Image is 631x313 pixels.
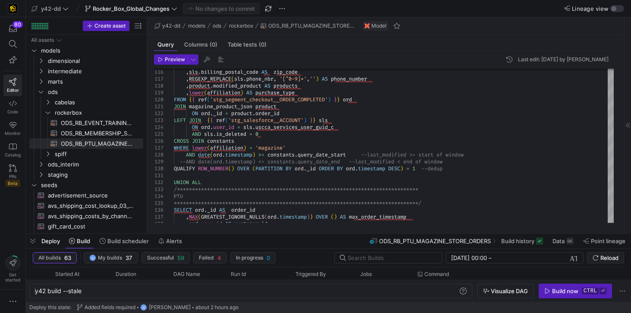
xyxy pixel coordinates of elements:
[65,234,94,248] button: Build
[249,144,252,151] span: =
[228,165,231,172] span: (
[184,42,217,47] span: Columns
[75,302,241,313] button: Added fields requiredJR[PERSON_NAME]about 2 hours ago
[518,56,609,63] div: Last edit: [DATE] by [PERSON_NAME]
[493,254,550,261] input: End datetime
[83,3,179,14] button: Rocker_Box_Global_Changes
[310,75,316,82] span: ''
[258,21,358,31] button: ODS_RB_PTU_MAGAZINE_STORE_ORDERS
[198,96,207,103] span: ref
[29,76,143,87] div: Press SPACE to select this row.
[89,254,96,261] div: JR
[579,234,629,248] button: Point lineage
[307,165,316,172] span: _id
[204,131,213,138] span: sls
[64,254,71,261] span: 63
[154,110,163,117] div: 122
[553,238,565,244] span: Data
[273,82,298,89] span: products
[246,89,252,96] span: AS
[154,158,163,165] div: 129
[29,149,143,159] div: Press SPACE to select this row.
[316,75,319,82] span: )
[210,124,213,131] span: .
[98,255,122,261] span: My builds
[549,234,578,248] button: Data9K
[154,234,186,248] button: Alerts
[29,87,143,97] div: Press SPACE to select this row.
[186,75,189,82] span: ,
[252,110,255,117] span: .
[331,213,334,220] span: (
[174,179,189,186] span: UNION
[334,213,337,220] span: )
[126,254,132,261] span: 37
[192,131,201,138] span: AND
[154,207,163,213] div: 136
[29,97,143,107] div: Press SPACE to select this row.
[177,254,184,261] span: 59
[9,4,17,13] img: https://storage.googleapis.com/y42-prod-data-exchange/images/uAsz27BndGEK0hZWDFeOjoxA7jCwgK9jE472...
[204,89,207,96] span: (
[186,89,189,96] span: ,
[154,193,163,200] div: 134
[319,165,334,172] span: ORDER
[264,213,267,220] span: (
[295,151,298,158] span: .
[33,252,77,263] button: All builds63
[9,174,16,179] span: PRs
[412,165,415,172] span: 1
[264,82,270,89] span: AS
[29,3,71,14] button: y42-dd
[154,200,163,207] div: 135
[255,131,258,138] span: 0
[41,180,142,190] span: seeds
[313,117,316,124] span: }
[267,151,295,158] span: constants
[29,128,143,138] a: ODS_RB_MEMBERSHIP_SALE​​​​​​​​​​
[174,193,183,200] span: PTU
[154,75,163,82] div: 117
[189,69,198,75] span: sls
[207,144,210,151] span: (
[268,23,355,29] span: ODS_RB_PTU_MAGAZINE_STORE_ORDERS
[174,138,189,144] span: CROSS
[198,151,210,158] span: date
[154,82,163,89] div: 118
[210,82,213,89] span: .
[331,75,367,82] span: phone_number
[192,179,201,186] span: ALL
[3,139,22,161] a: Catalog
[207,117,210,124] span: {
[237,124,240,131] span: =
[199,255,214,261] span: Failed
[491,288,528,294] span: Visualize DAG
[231,75,234,82] span: (
[316,213,328,220] span: OVER
[162,23,180,29] span: y42-dd
[216,131,246,138] span: is_deleted
[201,69,258,75] span: billing_postal_code
[310,117,313,124] span: }
[210,42,217,47] span: (0)
[222,151,225,158] span: .
[188,23,205,29] span: models
[207,138,234,144] span: constants
[29,35,143,45] div: Press SPACE to select this row.
[154,165,163,172] div: 130
[154,213,163,220] div: 137
[243,75,246,82] span: .
[213,131,216,138] span: .
[141,252,190,263] button: Successful59
[48,222,133,232] span: gift_card_cost​​​​​​
[174,165,195,172] span: QUALIFY
[279,75,307,82] span: '[^0-9]+'
[213,151,222,158] span: ord
[246,75,273,82] span: phone_nbr
[227,21,255,31] button: rockerbox
[154,69,163,75] div: 116
[186,21,207,31] button: models
[29,200,143,211] div: Press SPACE to select this row.
[334,96,337,103] span: }
[149,304,191,310] span: [PERSON_NAME]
